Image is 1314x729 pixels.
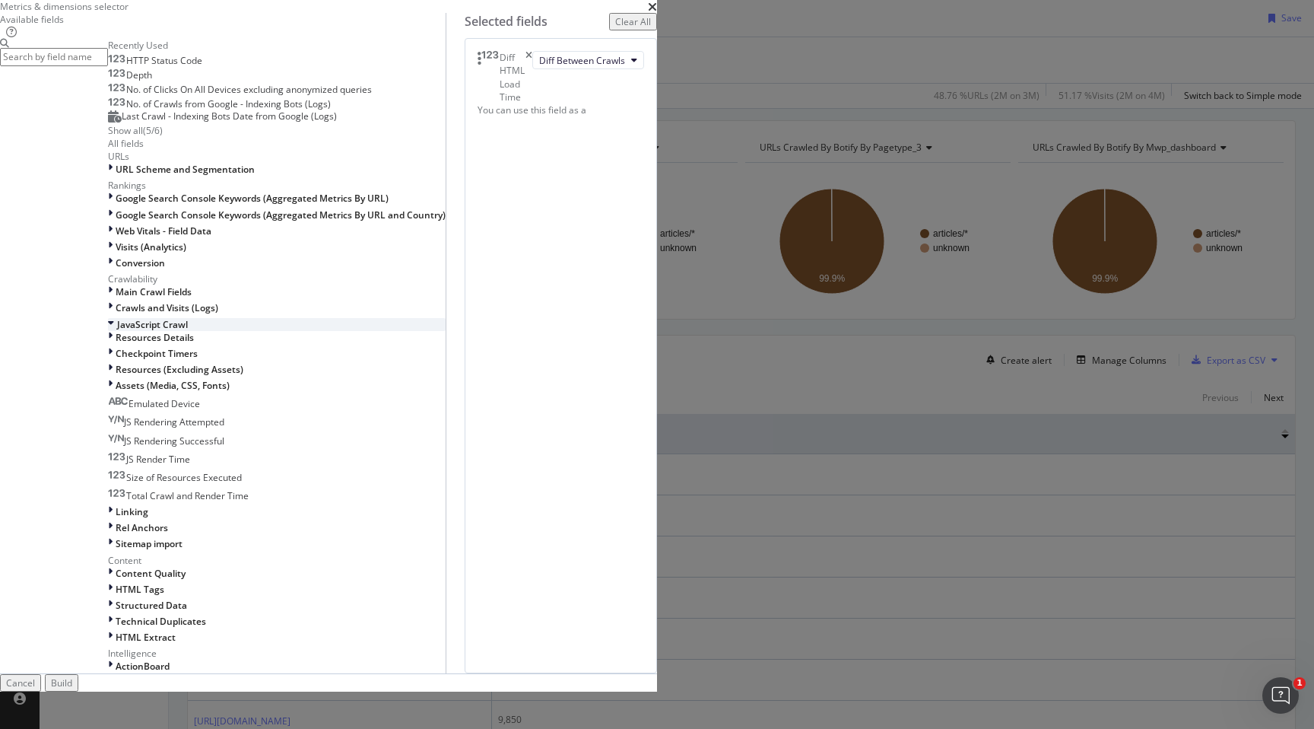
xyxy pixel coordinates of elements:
span: Linking [116,505,148,518]
iframe: Intercom live chat [1262,677,1299,714]
span: Diff Between Crawls [539,54,625,67]
div: Rankings [108,179,446,192]
span: HTTP Status Code [126,54,202,67]
span: JavaScript Crawl [117,318,188,331]
span: Main Crawl Fields [116,285,192,298]
span: URL Scheme and Segmentation [116,163,255,176]
span: HTML Extract [116,631,176,644]
div: Clear All [615,15,651,28]
div: Crawlability [108,272,446,285]
span: Visits (Analytics) [116,240,186,253]
div: Cancel [6,676,35,689]
span: Conversion [116,256,165,269]
div: Build [51,676,72,689]
span: Google Search Console Keywords (Aggregated Metrics By URL) [116,192,389,205]
span: Assets (Media, CSS, Fonts) [116,379,230,392]
span: Resources (Excluding Assets) [116,363,243,376]
span: HTML Tags [116,583,164,596]
div: Show all [108,124,143,137]
div: URLs [108,150,446,163]
span: Web Vitals - Field Data [116,224,211,237]
div: Recently Used [108,39,446,52]
span: Total Crawl and Render Time [126,489,249,502]
span: No. of Crawls from Google - Indexing Bots (Logs) [126,97,331,110]
span: Resources Details [116,331,194,344]
div: Diff HTML Load Time [500,51,525,103]
span: Depth [126,68,152,81]
button: Build [45,674,78,692]
span: JS Render Time [126,453,190,466]
div: You can use this field as a [478,103,644,116]
span: Last Crawl - Indexing Bots Date from Google (Logs) [122,110,337,123]
span: Rel Anchors [116,521,168,534]
div: ( 5 / 6 ) [143,124,163,137]
span: No. of Clicks On All Devices excluding anonymized queries [126,83,372,96]
div: All fields [108,137,446,150]
span: Crawls and Visits (Logs) [116,301,218,314]
span: Sitemap import [116,537,182,550]
button: Diff Between Crawls [532,51,644,69]
span: JS Rendering Attempted [124,415,224,428]
span: JS Rendering Successful [124,435,224,447]
span: Structured Data [116,599,187,612]
div: times [525,51,532,103]
span: Checkpoint Timers [116,347,198,360]
span: ActionBoard [116,660,170,673]
span: Technical Duplicates [116,615,206,628]
div: Intelligence [108,647,446,660]
div: Content [108,554,446,567]
span: 1 [1293,677,1306,689]
span: Google Search Console Keywords (Aggregated Metrics By URL and Country) [116,209,446,221]
div: Diff HTML Load TimetimesDiff Between Crawls [478,51,644,103]
div: Selected fields [465,13,547,30]
span: Size of Resources Executed [126,471,242,484]
span: Content Quality [116,567,186,580]
span: Emulated Device [129,397,200,410]
button: Clear All [609,13,657,30]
